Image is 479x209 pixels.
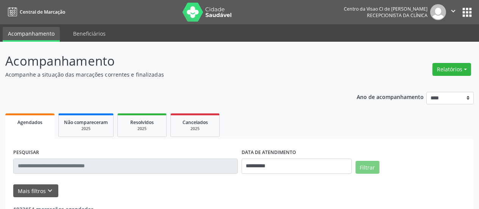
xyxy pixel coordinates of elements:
[13,147,39,159] label: PESQUISAR
[64,119,108,126] span: Não compareceram
[357,92,424,101] p: Ano de acompanhamento
[356,161,379,174] button: Filtrar
[460,6,474,19] button: apps
[432,63,471,76] button: Relatórios
[17,119,42,126] span: Agendados
[183,119,208,126] span: Cancelados
[130,119,154,126] span: Resolvidos
[242,147,296,159] label: DATA DE ATENDIMENTO
[123,126,161,132] div: 2025
[449,7,457,15] i: 
[344,6,428,12] div: Centro da Visao Cl de [PERSON_NAME]
[430,4,446,20] img: img
[68,27,111,40] a: Beneficiários
[3,27,60,42] a: Acompanhamento
[176,126,214,132] div: 2025
[46,187,54,195] i: keyboard_arrow_down
[5,71,333,79] p: Acompanhe a situação das marcações correntes e finalizadas
[5,6,65,18] a: Central de Marcação
[13,184,58,198] button: Mais filtroskeyboard_arrow_down
[446,4,460,20] button: 
[367,12,428,19] span: Recepcionista da clínica
[20,9,65,15] span: Central de Marcação
[64,126,108,132] div: 2025
[5,52,333,71] p: Acompanhamento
